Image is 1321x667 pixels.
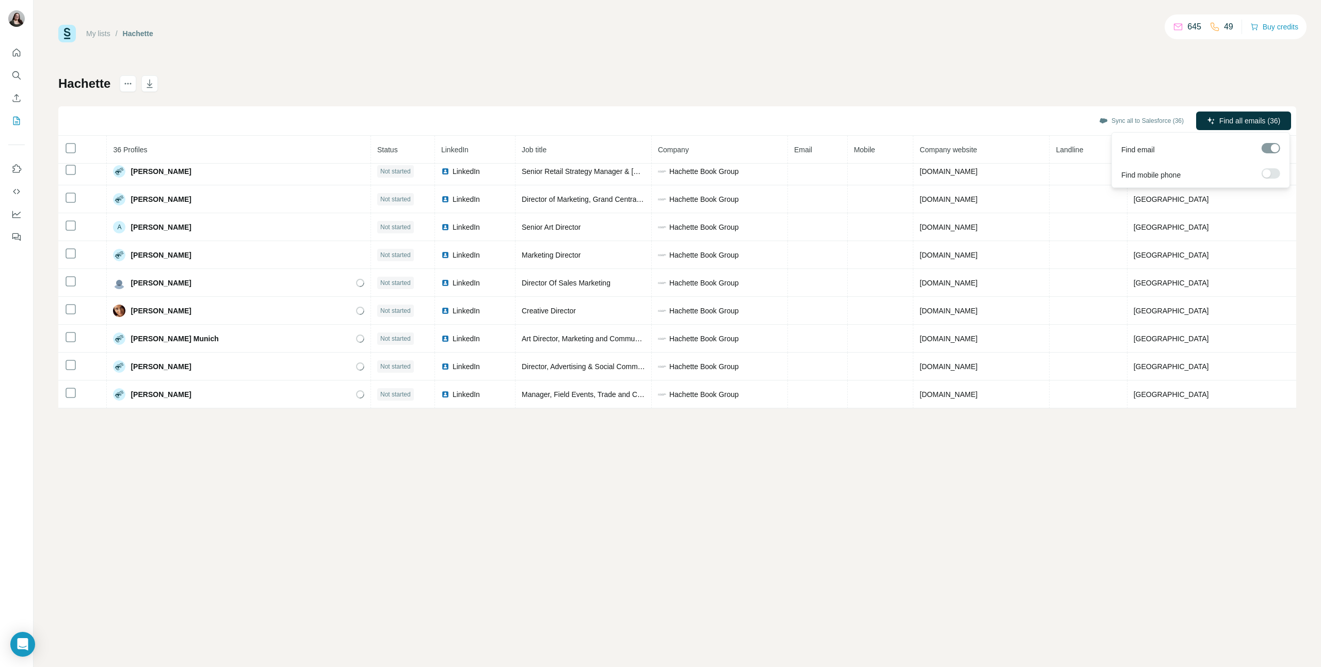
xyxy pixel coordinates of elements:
[1134,362,1209,371] span: [GEOGRAPHIC_DATA]
[8,10,25,27] img: Avatar
[453,361,480,372] span: LinkedIn
[8,228,25,246] button: Feedback
[658,223,666,231] img: company-logo
[453,333,480,344] span: LinkedIn
[522,251,581,259] span: Marketing Director
[453,250,480,260] span: LinkedIn
[453,278,480,288] span: LinkedIn
[113,249,125,261] img: Avatar
[658,167,666,176] img: company-logo
[131,194,191,204] span: [PERSON_NAME]
[920,223,977,231] span: [DOMAIN_NAME]
[441,362,449,371] img: LinkedIn logo
[1134,335,1209,343] span: [GEOGRAPHIC_DATA]
[441,279,449,287] img: LinkedIn logo
[380,278,411,288] span: Not started
[669,166,739,177] span: Hachette Book Group
[1134,307,1209,315] span: [GEOGRAPHIC_DATA]
[1250,20,1298,34] button: Buy credits
[1121,170,1181,180] span: Find mobile phone
[658,279,666,287] img: company-logo
[8,112,25,130] button: My lists
[453,389,480,400] span: LinkedIn
[669,333,739,344] span: Hachette Book Group
[441,307,449,315] img: LinkedIn logo
[658,362,666,371] img: company-logo
[120,75,136,92] button: actions
[920,279,977,287] span: [DOMAIN_NAME]
[1187,21,1201,33] p: 645
[658,335,666,343] img: company-logo
[113,193,125,205] img: Avatar
[1134,390,1209,399] span: [GEOGRAPHIC_DATA]
[658,146,689,154] span: Company
[669,306,739,316] span: Hachette Book Group
[8,89,25,107] button: Enrich CSV
[854,146,875,154] span: Mobile
[522,223,581,231] span: Senior Art Director
[1134,223,1209,231] span: [GEOGRAPHIC_DATA]
[113,388,125,401] img: Avatar
[123,28,153,39] div: Hachette
[113,221,125,233] div: A
[113,165,125,178] img: Avatar
[522,390,689,399] span: Manager, Field Events, Trade and Consumer Shows
[1219,116,1280,126] span: Find all emails (36)
[380,195,411,204] span: Not started
[522,307,576,315] span: Creative Director
[669,222,739,232] span: Hachette Book Group
[380,250,411,260] span: Not started
[58,75,110,92] h1: Hachette
[441,195,449,203] img: LinkedIn logo
[8,182,25,201] button: Use Surfe API
[441,251,449,259] img: LinkedIn logo
[522,195,673,203] span: Director of Marketing, Grand Central Publishing
[669,278,739,288] span: Hachette Book Group
[441,335,449,343] img: LinkedIn logo
[1056,146,1083,154] span: Landline
[441,223,449,231] img: LinkedIn logo
[920,362,977,371] span: [DOMAIN_NAME]
[86,29,110,38] a: My lists
[113,146,147,154] span: 36 Profiles
[113,332,125,345] img: Avatar
[522,146,546,154] span: Job title
[453,166,480,177] span: LinkedIn
[58,25,76,42] img: Surfe Logo
[131,250,191,260] span: [PERSON_NAME]
[8,160,25,178] button: Use Surfe on LinkedIn
[1134,279,1209,287] span: [GEOGRAPHIC_DATA]
[920,146,977,154] span: Company website
[380,306,411,315] span: Not started
[1224,21,1233,33] p: 49
[522,335,749,343] span: Art Director, Marketing and Communications at [GEOGRAPHIC_DATA]
[669,361,739,372] span: Hachette Book Group
[116,28,118,39] li: /
[380,223,411,232] span: Not started
[131,333,218,344] span: [PERSON_NAME] Munich
[1134,195,1209,203] span: [GEOGRAPHIC_DATA]
[658,307,666,315] img: company-logo
[1092,113,1191,129] button: Sync all to Salesforce (36)
[1196,112,1291,130] button: Find all emails (36)
[658,390,666,399] img: company-logo
[453,194,480,204] span: LinkedIn
[8,43,25,62] button: Quick start
[794,146,812,154] span: Email
[441,146,469,154] span: LinkedIn
[113,305,125,317] img: Avatar
[658,195,666,203] img: company-logo
[1121,145,1155,155] span: Find email
[669,194,739,204] span: Hachette Book Group
[131,389,191,400] span: [PERSON_NAME]
[453,222,480,232] span: LinkedIn
[131,361,191,372] span: [PERSON_NAME]
[8,66,25,85] button: Search
[669,389,739,400] span: Hachette Book Group
[920,390,977,399] span: [DOMAIN_NAME]
[920,307,977,315] span: [DOMAIN_NAME]
[441,167,449,176] img: LinkedIn logo
[920,167,977,176] span: [DOMAIN_NAME]
[380,390,411,399] span: Not started
[920,195,977,203] span: [DOMAIN_NAME]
